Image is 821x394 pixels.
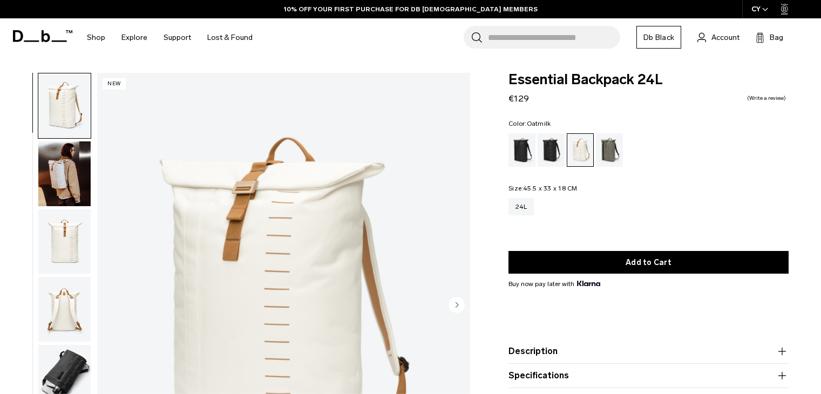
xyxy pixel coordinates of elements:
a: Write a review [747,96,786,101]
span: Buy now pay later with [508,279,600,289]
img: Essential Backpack 24L Oatmilk [38,73,91,138]
span: €129 [508,93,529,104]
span: 45.5 x 33 x 18 CM [523,185,577,192]
span: Oatmilk [527,120,551,127]
a: Account [697,31,739,44]
img: {"height" => 20, "alt" => "Klarna"} [577,281,600,286]
a: Forest Green [596,133,623,167]
button: Essential Backpack 24L Oatmilk [38,276,91,342]
a: Lost & Found [207,18,253,57]
span: Essential Backpack 24L [508,73,789,87]
legend: Color: [508,120,551,127]
button: Essential Backpack 24L Oatmilk [38,209,91,275]
a: Support [164,18,191,57]
span: Account [711,32,739,43]
button: Add to Cart [508,251,789,274]
button: Next slide [449,296,465,315]
nav: Main Navigation [79,18,261,57]
legend: Size: [508,185,578,192]
a: Explore [121,18,147,57]
img: Essential Backpack 24L Oatmilk [38,209,91,274]
a: Shop [87,18,105,57]
span: Bag [770,32,783,43]
a: Charcoal Grey [538,133,565,167]
a: 10% OFF YOUR FIRST PURCHASE FOR DB [DEMOGRAPHIC_DATA] MEMBERS [284,4,538,14]
p: New [103,78,126,90]
a: 24L [508,198,534,215]
button: Description [508,345,789,358]
button: Essential Backpack 24L Oatmilk [38,73,91,139]
a: Db Black [636,26,681,49]
img: Essential Backpack 24L Oatmilk [38,277,91,342]
button: Specifications [508,369,789,382]
button: Essential Backpack 24L Oatmilk [38,141,91,207]
a: Oatmilk [567,133,594,167]
img: Essential Backpack 24L Oatmilk [38,141,91,206]
a: Black Out [508,133,535,167]
button: Bag [756,31,783,44]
